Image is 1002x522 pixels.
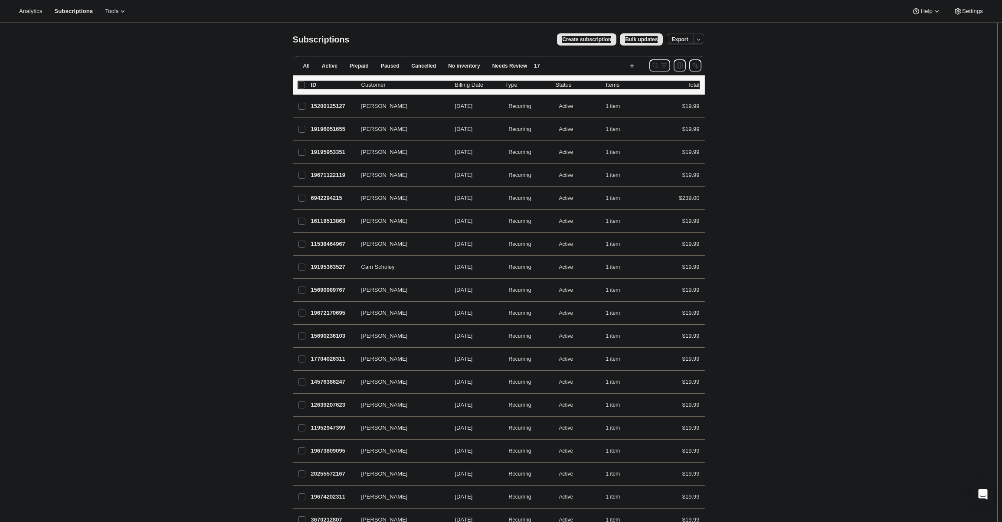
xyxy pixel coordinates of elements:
[455,264,473,270] span: [DATE]
[559,241,573,248] span: Active
[311,215,700,227] div: 16118513863[PERSON_NAME][DATE]SuccessRecurringSuccessActive1 item$19.99
[361,401,408,409] span: [PERSON_NAME]
[606,149,620,156] span: 1 item
[311,238,700,250] div: 11538464967[PERSON_NAME][DATE]SuccessRecurringSuccessActive1 item$19.99
[361,286,408,294] span: [PERSON_NAME]
[356,168,443,182] button: [PERSON_NAME]
[311,194,354,202] p: 6942294215
[105,8,118,15] span: Tools
[455,241,473,247] span: [DATE]
[311,148,354,157] p: 19195953351
[559,310,573,316] span: Active
[361,148,408,157] span: [PERSON_NAME]
[54,8,93,15] span: Subscriptions
[556,81,599,89] p: Status
[311,378,354,386] p: 14576386247
[606,81,649,89] div: Items
[606,261,630,273] button: 1 item
[682,424,700,431] span: $19.99
[311,355,354,363] p: 17704026311
[455,195,473,201] span: [DATE]
[606,401,620,408] span: 1 item
[559,333,573,339] span: Active
[559,195,573,202] span: Active
[311,468,700,480] div: 20255572167[PERSON_NAME][DATE]SuccessRecurringSuccessActive1 item$19.99
[356,421,443,435] button: [PERSON_NAME]
[455,447,473,454] span: [DATE]
[455,493,473,500] span: [DATE]
[311,125,354,134] p: 19196051655
[682,218,700,224] span: $19.99
[606,100,630,112] button: 1 item
[455,172,473,178] span: [DATE]
[606,353,630,365] button: 1 item
[455,126,473,132] span: [DATE]
[509,287,531,294] span: Recurring
[688,81,699,89] p: Total
[509,218,531,225] span: Recurring
[606,333,620,339] span: 1 item
[361,125,408,134] span: [PERSON_NAME]
[356,283,443,297] button: [PERSON_NAME]
[962,8,983,15] span: Settings
[356,99,443,113] button: [PERSON_NAME]
[509,103,531,110] span: Recurring
[509,149,531,156] span: Recurring
[311,171,354,179] p: 19671122119
[311,100,700,112] div: 15200125127[PERSON_NAME][DATE]SuccessRecurringSuccessActive1 item$19.99
[606,264,620,271] span: 1 item
[606,195,620,202] span: 1 item
[509,264,531,271] span: Recurring
[356,398,443,412] button: [PERSON_NAME]
[356,191,443,205] button: [PERSON_NAME]
[509,126,531,133] span: Recurring
[455,149,473,155] span: [DATE]
[973,484,993,505] div: Open Intercom Messenger
[606,399,630,411] button: 1 item
[361,217,408,225] span: [PERSON_NAME]
[311,169,700,181] div: 19671122119[PERSON_NAME][DATE]SuccessRecurringSuccessActive1 item$19.99
[311,192,700,204] div: 6942294215[PERSON_NAME][DATE]SuccessRecurringSuccessActive1 item$239.00
[559,172,573,179] span: Active
[682,241,700,247] span: $19.99
[311,240,354,248] p: 11538464967
[509,195,531,202] span: Recurring
[361,102,408,111] span: [PERSON_NAME]
[606,330,630,342] button: 1 item
[361,332,408,340] span: [PERSON_NAME]
[948,5,988,17] button: Settings
[682,333,700,339] span: $19.99
[311,307,700,319] div: 19672170695[PERSON_NAME][DATE]SuccessRecurringSuccessActive1 item$19.99
[361,263,395,271] span: Cam Scholey
[559,264,573,271] span: Active
[559,493,573,500] span: Active
[356,329,443,343] button: [PERSON_NAME]
[606,192,630,204] button: 1 item
[455,470,473,477] span: [DATE]
[682,264,700,270] span: $19.99
[311,353,700,365] div: 17704026311[PERSON_NAME][DATE]SuccessRecurringSuccessActive1 item$19.99
[606,218,620,225] span: 1 item
[311,330,700,342] div: 15690236103[PERSON_NAME][DATE]SuccessRecurringSuccessActive1 item$19.99
[311,447,354,455] p: 19673809095
[606,307,630,319] button: 1 item
[606,491,630,503] button: 1 item
[509,470,531,477] span: Recurring
[682,447,700,454] span: $19.99
[311,399,700,411] div: 12639207623[PERSON_NAME][DATE]SuccessRecurringSuccessActive1 item$19.99
[361,309,408,317] span: [PERSON_NAME]
[356,260,443,274] button: Cam Scholey
[311,263,354,271] p: 19195363527
[356,306,443,320] button: [PERSON_NAME]
[920,8,932,15] span: Help
[689,59,701,72] button: Sort the results
[455,287,473,293] span: [DATE]
[311,332,354,340] p: 15690236103
[606,422,630,434] button: 1 item
[311,146,700,158] div: 19195953351[PERSON_NAME][DATE]SuccessRecurringSuccessActive1 item$19.99
[381,62,399,69] span: Paused
[509,172,531,179] span: Recurring
[311,81,354,89] p: ID
[559,103,573,110] span: Active
[455,333,473,339] span: [DATE]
